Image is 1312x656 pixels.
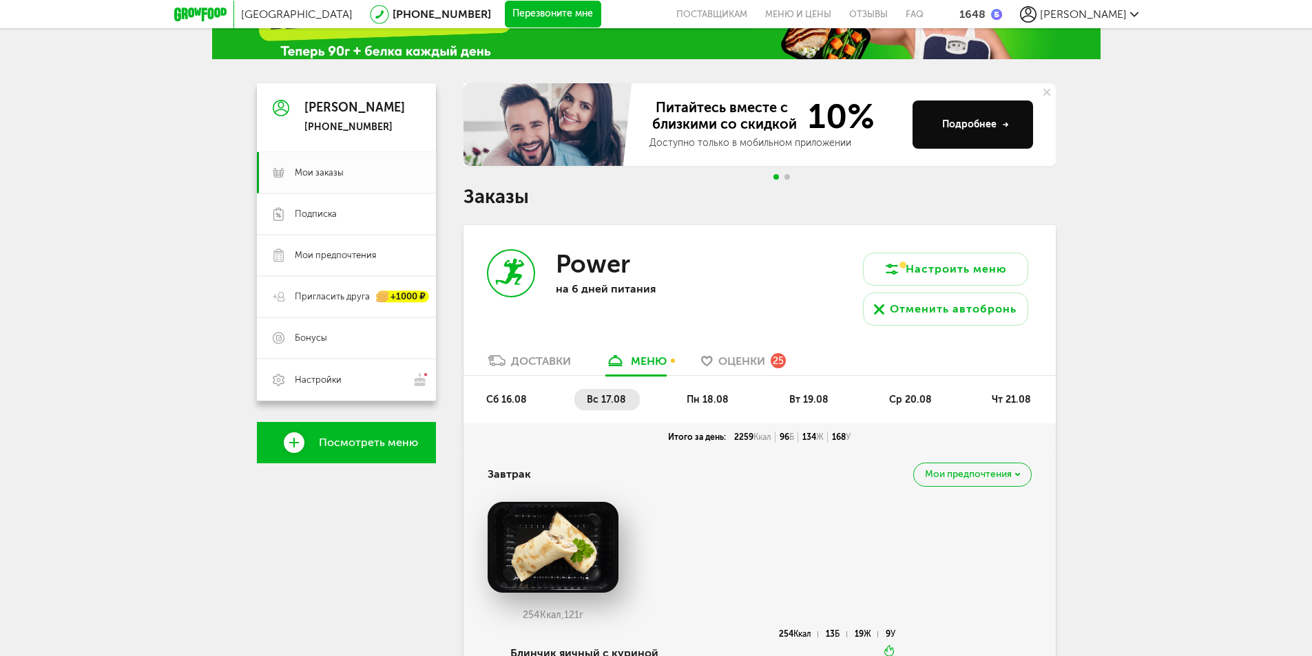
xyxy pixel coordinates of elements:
div: Доставки [511,355,571,368]
div: 254 121 [488,610,618,621]
img: big_VXpWtniIR1048cRj.png [488,502,618,593]
span: [GEOGRAPHIC_DATA] [241,8,353,21]
span: вт 19.08 [789,394,829,405]
button: Настроить меню [863,253,1028,286]
span: Ккал [793,629,811,639]
div: [PERSON_NAME] [304,101,405,115]
a: меню [598,353,674,375]
div: +1000 ₽ [377,291,429,303]
a: Бонусы [257,317,436,359]
div: 19 [855,631,878,637]
p: на 6 дней питания [556,282,735,295]
a: Подписка [257,193,436,235]
div: меню [631,355,667,368]
span: Ж [816,432,824,442]
span: Мои предпочтения [925,469,1012,479]
button: Подробнее [913,100,1033,149]
div: Доступно только в мобильном приложении [649,136,902,150]
h1: Заказы [464,188,1056,206]
span: Пригласить друга [295,290,370,303]
div: Подробнее [942,118,1009,131]
span: Б [789,432,794,442]
a: Оценки 25 [694,353,793,375]
div: 13 [826,631,846,637]
span: Посмотреть меню [319,436,418,449]
span: Ккал, [540,609,564,621]
div: 254 [779,631,818,637]
span: пн 18.08 [687,394,729,405]
div: 2259 [730,432,775,443]
span: У [891,629,895,639]
span: Go to slide 2 [784,174,790,180]
span: ср 20.08 [889,394,932,405]
span: Оценки [718,355,765,368]
span: сб 16.08 [486,394,527,405]
span: Ж [864,629,871,639]
div: 9 [886,631,895,637]
a: Посмотреть меню [257,422,436,463]
span: Ккал [753,432,771,442]
span: г [579,609,583,621]
div: 96 [775,432,798,443]
span: Подписка [295,208,337,220]
img: family-banner.579af9d.jpg [464,83,636,166]
a: [PHONE_NUMBER] [393,8,491,21]
span: чт 21.08 [992,394,1031,405]
div: Итого за день: [664,432,730,443]
span: Go to slide 1 [773,174,779,180]
span: Настройки [295,374,342,386]
span: вс 17.08 [587,394,626,405]
button: Перезвоните мне [505,1,601,28]
a: Мои заказы [257,152,436,193]
span: Б [835,629,840,639]
a: Пригласить друга +1000 ₽ [257,276,436,317]
span: [PERSON_NAME] [1040,8,1127,21]
span: Питайтесь вместе с близкими со скидкой [649,99,800,134]
div: 1648 [959,8,986,21]
div: 25 [771,353,786,368]
span: Мои заказы [295,167,344,179]
div: Отменить автобронь [890,301,1017,317]
a: Настройки [257,359,436,401]
span: У [846,432,851,442]
button: Отменить автобронь [863,293,1028,326]
span: Мои предпочтения [295,249,376,262]
div: 134 [798,432,828,443]
h4: Завтрак [488,461,531,487]
a: Доставки [481,353,578,375]
span: Бонусы [295,332,327,344]
span: 10% [800,99,875,134]
img: bonus_b.cdccf46.png [991,9,1002,20]
div: 168 [828,432,855,443]
h3: Power [556,249,630,279]
a: Мои предпочтения [257,235,436,276]
div: [PHONE_NUMBER] [304,121,405,134]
